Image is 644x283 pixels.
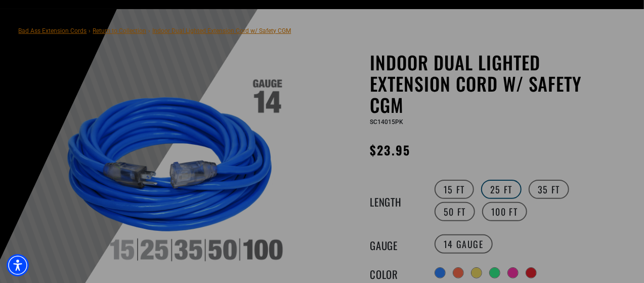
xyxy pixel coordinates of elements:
label: 35 FT [529,180,569,199]
legend: Length [370,194,421,207]
label: 25 FT [481,180,522,199]
label: 15 FT [435,180,474,199]
span: SC14015PK [370,118,404,126]
nav: breadcrumbs [19,24,291,36]
span: $23.95 [370,141,410,159]
a: Bad Ass Extension Cords [19,27,87,34]
span: Indoor Dual Lighted Extension Cord w/ Safety CGM [153,27,291,34]
span: › [89,27,91,34]
label: 100 FT [482,202,527,221]
label: 50 FT [435,202,475,221]
label: 14 Gauge [435,234,493,254]
div: Accessibility Menu [7,254,29,276]
legend: Gauge [370,237,421,251]
span: › [149,27,151,34]
a: Return to Collection [93,27,147,34]
h1: Indoor Dual Lighted Extension Cord w/ Safety CGM [370,52,618,115]
legend: Color [370,266,421,279]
